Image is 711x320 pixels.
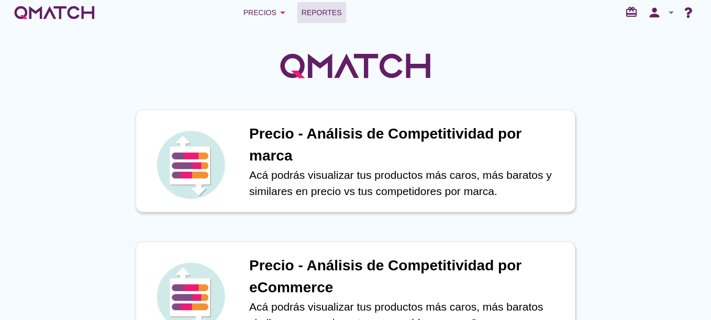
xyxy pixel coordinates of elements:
[277,40,434,92] img: QMatchLogo
[121,110,590,212] a: iconPrecio - Análisis de Competitividad por marcaAcá podrás visualizar tus productos más caros, m...
[276,6,289,19] i: arrow_drop_down
[297,2,346,23] a: Reportes
[154,128,227,201] img: icon
[302,6,342,19] span: Reportes
[249,167,564,200] p: Acá podrás visualizar tus productos más caros, más baratos y similares en precio vs tus competido...
[235,2,297,23] button: Precios
[243,6,289,19] div: Precios
[625,6,642,18] i: redeem
[644,5,665,20] i: person
[665,6,677,19] i: arrow_drop_down
[13,2,96,23] a: white-qmatch-logo
[249,255,564,299] h1: Precio - Análisis de Competitividad por eCommerce
[249,123,564,167] h1: Precio - Análisis de Competitividad por marca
